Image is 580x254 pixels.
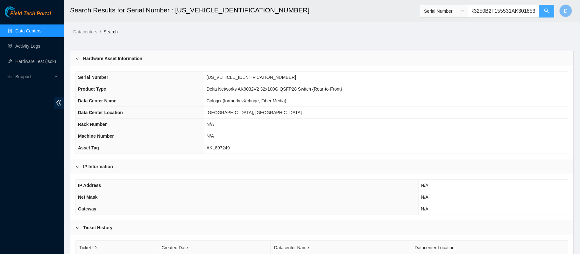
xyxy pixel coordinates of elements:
[5,6,32,17] img: Akamai Technologies
[78,206,96,211] span: Gateway
[78,86,106,92] span: Product Type
[73,29,97,34] a: Datacenters
[54,97,64,109] span: double-left
[10,11,51,17] span: Field Tech Portal
[421,195,428,200] span: N/A
[468,5,539,17] input: Enter text here...
[207,122,214,127] span: N/A
[15,44,40,49] a: Activity Logs
[207,86,342,92] span: Delta Networks AK9032V2 32x100G QSFP28 Switch {Rear-to-Front}
[207,98,286,103] span: Cologix (formerly vXchnge, Fiber Media)
[83,163,113,170] b: IP Information
[78,195,97,200] span: Net Mask
[70,51,573,66] div: Hardware Asset Information
[100,29,101,34] span: /
[5,11,51,20] a: Akamai TechnologiesField Tech Portal
[70,220,573,235] div: Ticket History
[75,226,79,230] span: right
[207,75,296,80] span: [US_VEHICLE_IDENTIFICATION_NUMBER]
[78,183,101,188] span: IP Address
[15,70,53,83] span: Support
[78,134,114,139] span: Machine Number
[207,134,214,139] span: N/A
[8,74,12,79] span: read
[78,98,117,103] span: Data Center Name
[75,57,79,60] span: right
[421,206,428,211] span: N/A
[75,165,79,168] span: right
[207,145,230,150] span: AKL897249
[15,28,41,33] a: Data Centers
[207,110,302,115] span: [GEOGRAPHIC_DATA], [GEOGRAPHIC_DATA]
[103,29,117,34] a: Search
[539,5,554,17] button: search
[78,110,123,115] span: Data Center Location
[544,8,549,14] span: search
[70,159,573,174] div: IP Information
[78,122,107,127] span: Rack Number
[78,145,99,150] span: Asset Tag
[564,7,568,15] span: D
[15,59,56,64] a: Hardware Test (isok)
[559,4,572,17] button: D
[424,6,464,16] span: Serial Number
[83,224,112,231] b: Ticket History
[78,75,108,80] span: Serial Number
[421,183,428,188] span: N/A
[83,55,142,62] b: Hardware Asset Information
